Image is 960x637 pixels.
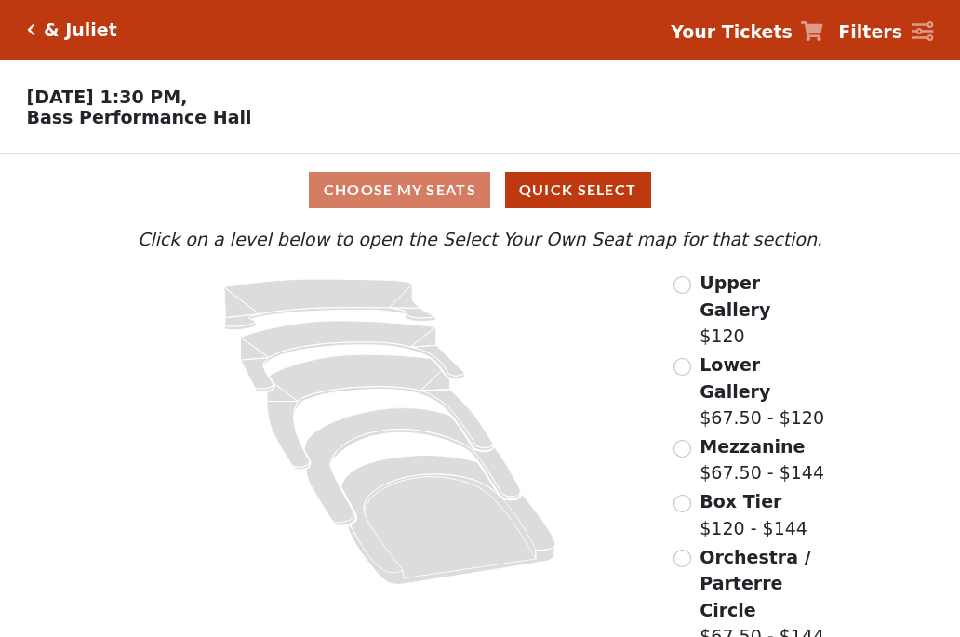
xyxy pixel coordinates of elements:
[700,270,827,350] label: $120
[27,23,35,36] a: Click here to go back to filters
[241,321,465,391] path: Lower Gallery - Seats Available: 59
[700,488,807,541] label: $120 - $144
[700,547,810,620] span: Orchestra / Parterre Circle
[671,19,823,46] a: Your Tickets
[671,21,793,42] strong: Your Tickets
[224,279,436,330] path: Upper Gallery - Seats Available: 295
[133,226,827,253] p: Click on a level below to open the Select Your Own Seat map for that section.
[700,272,770,320] span: Upper Gallery
[838,19,933,46] a: Filters
[838,21,902,42] strong: Filters
[505,172,651,208] button: Quick Select
[700,491,781,511] span: Box Tier
[700,352,827,431] label: $67.50 - $120
[341,456,556,585] path: Orchestra / Parterre Circle - Seats Available: 24
[44,20,117,41] h5: & Juliet
[700,436,805,457] span: Mezzanine
[700,433,824,486] label: $67.50 - $144
[700,354,770,402] span: Lower Gallery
